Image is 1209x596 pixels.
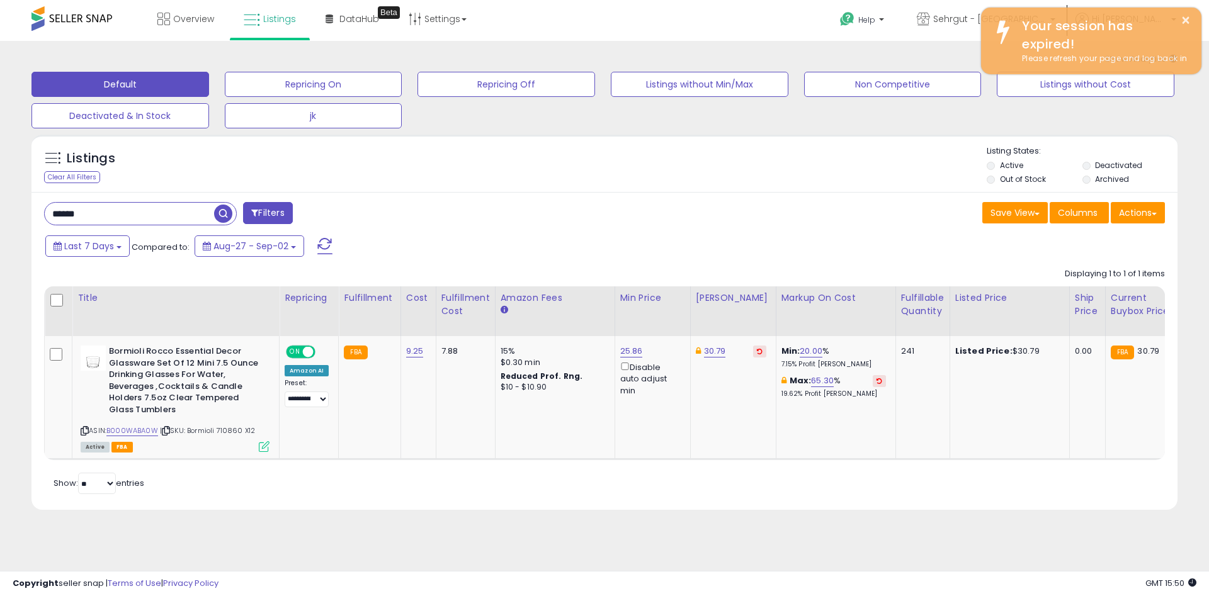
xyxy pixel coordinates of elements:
label: Archived [1095,174,1129,184]
span: Compared to: [132,241,190,253]
div: Your session has expired! [1013,17,1192,53]
div: Fulfillment [344,291,395,305]
div: Cost [406,291,431,305]
a: 20.00 [800,345,822,357]
label: Out of Stock [1000,174,1046,184]
div: Amazon Fees [501,291,610,305]
a: 25.86 [620,345,643,357]
div: Clear All Filters [44,171,100,183]
a: B000WABA0W [106,425,158,436]
span: Aug-27 - Sep-02 [213,240,288,252]
b: Bormioli Rocco Essential Decor Glassware Set Of 12 Mini 7.5 Ounce Drinking Glasses For Water, Bev... [109,346,262,419]
a: Help [830,2,897,41]
button: × [1181,13,1191,28]
a: 30.79 [704,345,726,357]
div: $0.30 min [501,357,605,368]
a: 65.30 [811,374,834,387]
div: $30.79 [955,346,1060,357]
small: FBA [1111,346,1134,359]
div: % [781,346,886,369]
label: Active [1000,160,1023,171]
button: Listings without Min/Max [611,72,788,97]
button: Repricing On [225,72,402,97]
button: Filters [243,202,292,224]
button: jk [225,103,402,128]
span: Columns [1058,206,1098,219]
div: Title [77,291,274,305]
div: Amazon AI [285,365,329,376]
div: % [781,375,886,398]
b: Min: [781,345,800,357]
div: Displaying 1 to 1 of 1 items [1065,268,1165,280]
span: FBA [111,442,133,453]
div: [PERSON_NAME] [696,291,771,305]
div: Markup on Cost [781,291,890,305]
span: Help [858,14,875,25]
span: OFF [314,347,334,357]
b: Listed Price: [955,345,1013,357]
button: Aug-27 - Sep-02 [195,235,304,257]
div: Repricing [285,291,333,305]
div: Listed Price [955,291,1064,305]
div: 0.00 [1075,346,1096,357]
button: Repricing Off [417,72,595,97]
div: Min Price [620,291,685,305]
span: Last 7 Days [64,240,114,252]
div: Ship Price [1075,291,1100,318]
p: 19.62% Profit [PERSON_NAME] [781,390,886,398]
img: 21MpF+US29L._SL40_.jpg [81,346,106,371]
span: 30.79 [1137,345,1159,357]
span: Overview [173,13,214,25]
div: 15% [501,346,605,357]
small: Amazon Fees. [501,305,508,316]
div: Fulfillment Cost [441,291,490,318]
span: All listings currently available for purchase on Amazon [81,442,110,453]
div: Please refresh your page and log back in [1013,53,1192,65]
label: Deactivated [1095,160,1142,171]
button: Save View [982,202,1048,223]
th: The percentage added to the cost of goods (COGS) that forms the calculator for Min & Max prices. [776,286,895,336]
p: Listing States: [987,145,1177,157]
div: 241 [901,346,940,357]
div: 7.88 [441,346,485,357]
small: FBA [344,346,367,359]
span: ON [287,347,303,357]
i: Get Help [839,11,855,27]
p: 7.15% Profit [PERSON_NAME] [781,360,886,369]
button: Default [31,72,209,97]
b: Reduced Prof. Rng. [501,371,583,381]
button: Deactivated & In Stock [31,103,209,128]
span: | SKU: Bormioli 710860 X12 [160,425,255,436]
div: Tooltip anchor [378,6,400,19]
button: Listings without Cost [997,72,1174,97]
div: ASIN: [81,346,270,451]
div: Disable auto adjust min [620,360,681,396]
button: Actions [1111,202,1165,223]
span: DataHub [339,13,379,25]
h5: Listings [67,150,115,167]
span: Show: entries [54,477,144,489]
div: $10 - $10.90 [501,382,605,393]
span: Listings [263,13,296,25]
button: Columns [1050,202,1109,223]
a: 9.25 [406,345,424,357]
div: Current Buybox Price [1111,291,1176,318]
button: Non Competitive [804,72,982,97]
span: Sehrgut - [GEOGRAPHIC_DATA] [933,13,1047,25]
button: Last 7 Days [45,235,130,257]
div: Fulfillable Quantity [901,291,945,318]
b: Max: [790,374,812,386]
div: Preset: [285,379,329,407]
